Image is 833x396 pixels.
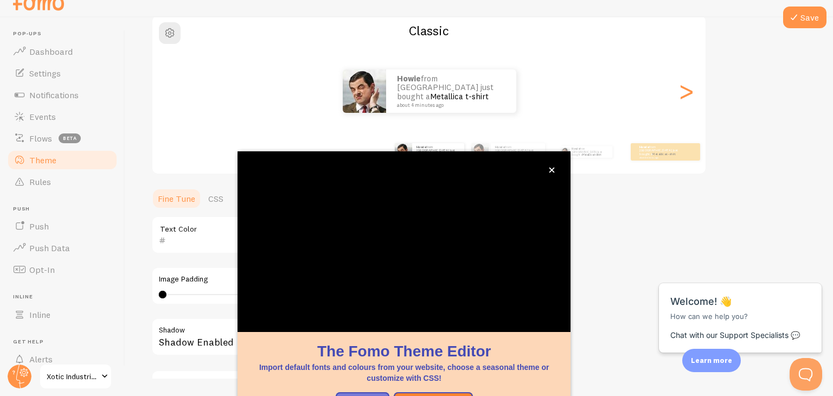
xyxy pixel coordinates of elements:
[13,30,118,37] span: Pop-ups
[561,148,569,156] img: Fomo
[691,355,732,366] p: Learn more
[202,188,230,209] a: CSS
[13,293,118,301] span: Inline
[29,155,56,165] span: Theme
[251,362,558,384] p: Import default fonts and colours from your website, choose a seasonal theme or customize with CSS!
[152,22,706,39] h2: Classic
[151,188,202,209] a: Fine Tune
[7,259,118,280] a: Opt-In
[430,91,489,101] a: Metallica t-shirt
[582,153,601,156] a: Metallica t-shirt
[29,242,70,253] span: Push Data
[29,354,53,365] span: Alerts
[572,146,608,158] p: from [GEOGRAPHIC_DATA] just bought a
[29,68,61,79] span: Settings
[59,133,81,143] span: beta
[47,370,98,383] span: Xotic Industries
[682,349,741,372] div: Learn more
[151,318,477,357] div: Shadow Enabled
[495,145,541,158] p: from [GEOGRAPHIC_DATA] just bought a
[159,274,469,284] label: Image Padding
[395,143,412,161] img: Fomo
[397,103,502,108] small: about 4 minutes ago
[29,111,56,122] span: Events
[29,90,79,100] span: Notifications
[13,338,118,346] span: Get Help
[7,215,118,237] a: Push
[29,221,49,232] span: Push
[7,106,118,127] a: Events
[572,147,580,150] strong: Howie
[7,304,118,325] a: Inline
[29,264,55,275] span: Opt-In
[416,145,426,149] strong: Howie
[546,164,558,176] button: close,
[783,7,826,28] button: Save
[29,133,52,144] span: Flows
[471,143,489,161] img: Fomo
[7,149,118,171] a: Theme
[29,309,50,320] span: Inline
[680,52,693,130] div: Next slide
[7,41,118,62] a: Dashboard
[416,145,460,158] p: from [GEOGRAPHIC_DATA] just bought a
[790,358,822,391] iframe: Help Scout Beacon - Open
[29,46,73,57] span: Dashboard
[495,145,505,149] strong: Howie
[7,84,118,106] a: Notifications
[13,206,118,213] span: Push
[397,73,421,84] strong: Howie
[652,152,676,156] a: Metallica t-shirt
[7,171,118,193] a: Rules
[251,341,558,362] h1: The Fomo Theme Editor
[639,145,683,158] p: from [GEOGRAPHIC_DATA] just bought a
[7,127,118,149] a: Flows beta
[29,176,51,187] span: Rules
[653,256,828,358] iframe: Help Scout Beacon - Messages and Notifications
[343,69,386,113] img: Fomo
[7,237,118,259] a: Push Data
[639,145,649,149] strong: Howie
[397,74,505,108] p: from [GEOGRAPHIC_DATA] just bought a
[639,156,682,158] small: about 4 minutes ago
[7,62,118,84] a: Settings
[7,348,118,370] a: Alerts
[39,363,112,389] a: Xotic Industries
